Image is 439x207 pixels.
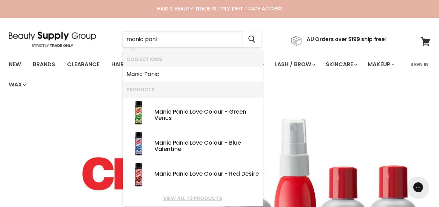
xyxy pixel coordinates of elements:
[126,70,143,78] b: Manic
[123,51,263,67] li: Collections
[123,190,263,206] li: View All
[123,82,263,97] li: Products
[154,108,171,116] b: Manic
[233,5,282,12] a: GET TRADE ACCESS
[123,97,263,128] li: Products: Manic Panic Love Colour - Green Venus
[123,31,261,48] form: Product
[3,77,30,92] a: Wax
[242,31,261,47] button: Search
[321,57,361,72] a: Skincare
[106,57,147,72] a: Haircare
[123,159,263,190] li: Products: Manic Panic Love Colour - Red Desire
[28,57,60,72] a: Brands
[406,57,433,72] a: Sign In
[144,70,156,78] b: Pani
[126,69,259,80] a: c
[154,139,171,147] b: Manic
[126,101,151,125] img: green_e3283b55-9326-411d-8a0c-3d3e60acdee6.webp
[269,57,319,72] a: Lash / Brow
[363,57,398,72] a: Makeup
[126,195,259,201] a: View all 73 products
[126,163,151,187] img: reddesire.webp
[123,128,263,159] li: Products: Manic Panic Love Colour - Blue Valentine
[123,67,263,82] li: Collections: Manic Panic
[173,108,185,116] b: Pani
[154,140,259,153] div: c Love Colour - Blue Valentine
[154,109,259,122] div: c Love Colour - Green Venus
[62,57,105,72] a: Clearance
[154,170,171,178] b: Manic
[126,132,151,156] img: bluevalentine.webp
[404,174,432,200] iframe: Gorgias live chat messenger
[3,54,406,95] ul: Main menu
[173,170,185,178] b: Pani
[154,171,259,178] div: c Love Colour - Red Desire
[173,139,185,147] b: Pani
[123,31,242,47] input: Search
[3,57,26,72] a: New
